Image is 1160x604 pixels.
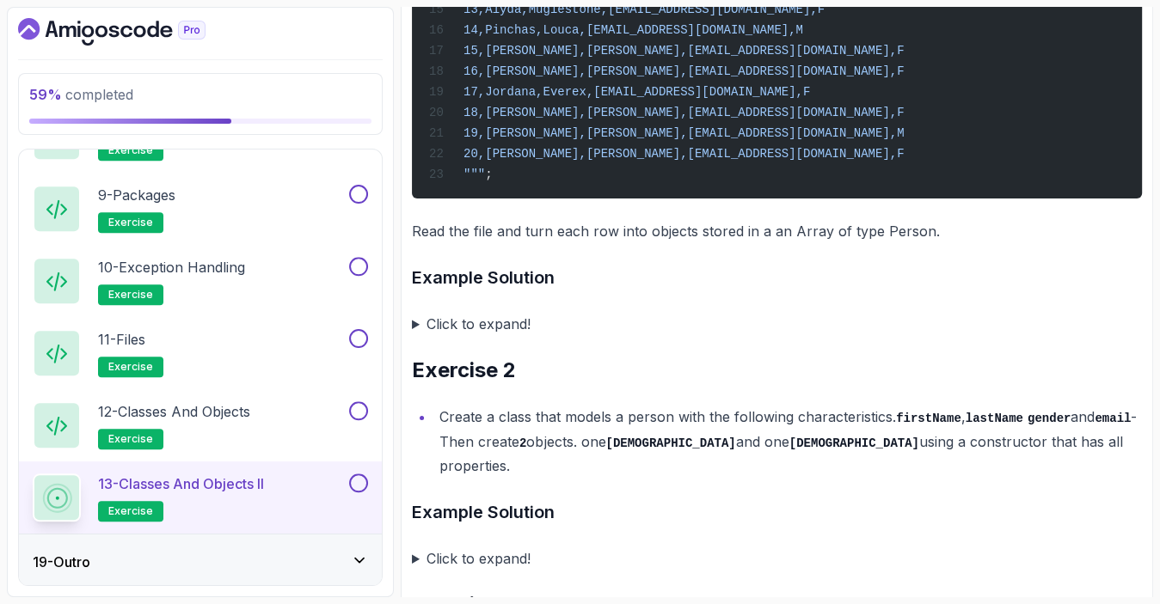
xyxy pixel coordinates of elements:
[463,106,904,119] span: 18,[PERSON_NAME],[PERSON_NAME],[EMAIL_ADDRESS][DOMAIN_NAME],F
[33,185,368,233] button: 9-Packagesexercise
[463,44,904,58] span: 15,[PERSON_NAME],[PERSON_NAME],[EMAIL_ADDRESS][DOMAIN_NAME],F
[1095,412,1131,425] code: email
[33,329,368,377] button: 11-Filesexercise
[33,473,368,522] button: 13-Classes and Objects IIexercise
[98,329,145,350] p: 11 - Files
[966,412,1023,425] code: lastName
[98,401,250,422] p: 12 - Classes and Objects
[463,147,904,161] span: 20,[PERSON_NAME],[PERSON_NAME],[EMAIL_ADDRESS][DOMAIN_NAME],F
[463,85,810,99] span: 17,Jordana,Everex,[EMAIL_ADDRESS][DOMAIN_NAME],F
[19,534,382,589] button: 19-Outro
[108,432,153,446] span: exercise
[33,552,90,572] h3: 19 - Outro
[108,288,153,302] span: exercise
[108,504,153,518] span: exercise
[98,473,264,494] p: 13 - Classes and Objects II
[33,401,368,449] button: 12-Classes and Objectsexercise
[463,23,803,37] span: 14,Pinchas,Louca,[EMAIL_ADDRESS][DOMAIN_NAME],M
[463,64,904,78] span: 16,[PERSON_NAME],[PERSON_NAME],[EMAIL_ADDRESS][DOMAIN_NAME],F
[412,546,1142,570] summary: Click to expand!
[412,357,1142,384] h2: Exercise 2
[485,168,492,181] span: ;
[18,18,245,46] a: Dashboard
[108,216,153,229] span: exercise
[896,412,961,425] code: firstName
[412,498,1142,526] h3: Example Solution
[463,126,904,140] span: 19,[PERSON_NAME],[PERSON_NAME],[EMAIL_ADDRESS][DOMAIN_NAME],M
[789,436,919,450] code: [DEMOGRAPHIC_DATA]
[33,257,368,305] button: 10-Exception Handlingexercise
[463,168,485,181] span: """
[519,436,526,450] code: 2
[1028,412,1071,425] code: gender
[98,185,175,205] p: 9 - Packages
[108,360,153,374] span: exercise
[29,86,133,103] span: completed
[412,219,1142,243] p: Read the file and turn each row into objects stored in a an Array of type Person.
[29,86,62,103] span: 59 %
[108,143,153,157] span: exercise
[463,3,825,16] span: 13,Alyda,Muglestone,[EMAIL_ADDRESS][DOMAIN_NAME],F
[434,405,1142,478] li: Create a class that models a person with the following characteristics. , and -Then create object...
[98,257,245,278] p: 10 - Exception Handling
[605,436,735,450] code: [DEMOGRAPHIC_DATA]
[412,264,1142,291] h3: Example Solution
[412,312,1142,336] summary: Click to expand!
